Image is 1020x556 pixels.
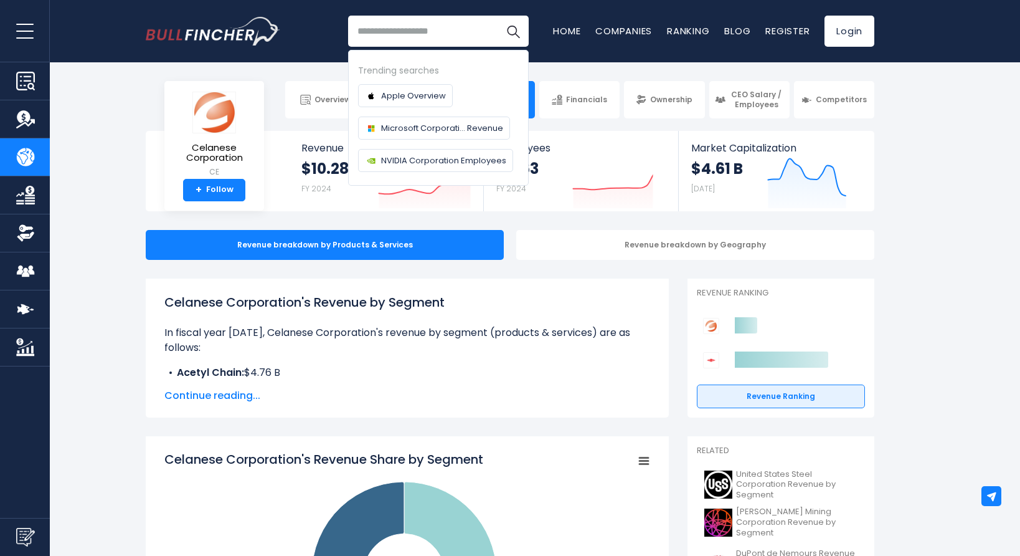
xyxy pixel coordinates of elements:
[566,95,607,105] span: Financials
[381,89,446,102] span: Apple Overview
[146,17,280,46] img: Bullfincher logo
[285,81,366,118] a: Overview
[516,230,874,260] div: Revenue breakdown by Geography
[553,24,580,37] a: Home
[703,318,719,334] img: Celanese Corporation competitors logo
[177,365,244,380] b: Acetyl Chain:
[174,143,254,163] span: Celanese Corporation
[358,84,453,107] a: Apple Overview
[679,131,873,211] a: Market Capitalization $4.61 B [DATE]
[164,388,650,403] span: Continue reading...
[704,471,732,499] img: X logo
[358,149,513,172] a: NVIDIA Corporation Employees
[164,365,650,380] li: $4.76 B
[358,117,510,140] a: Microsoft Corporati... Revenue
[196,185,202,196] strong: +
[358,64,519,78] div: Trending searches
[365,155,377,167] img: Company logo
[697,466,865,504] a: United States Steel Corporation Revenue by Segment
[595,24,652,37] a: Companies
[183,179,245,201] a: +Follow
[365,90,377,102] img: Company logo
[301,142,471,154] span: Revenue
[174,166,254,178] small: CE
[365,122,377,135] img: Company logo
[164,293,650,312] h1: Celanese Corporation's Revenue by Segment
[650,95,692,105] span: Ownership
[691,159,743,178] strong: $4.61 B
[765,24,810,37] a: Register
[146,17,280,46] a: Go to homepage
[697,385,865,408] a: Revenue Ranking
[496,142,665,154] span: Employees
[667,24,709,37] a: Ranking
[496,183,526,194] small: FY 2024
[146,230,504,260] div: Revenue breakdown by Products & Services
[697,446,865,456] p: Related
[794,81,874,118] a: Competitors
[691,142,861,154] span: Market Capitalization
[301,183,331,194] small: FY 2024
[724,24,750,37] a: Blog
[16,224,35,242] img: Ownership
[691,183,715,194] small: [DATE]
[301,159,361,178] strong: $10.28 B
[381,154,506,167] span: NVIDIA Corporation Employees
[729,90,784,109] span: CEO Salary / Employees
[624,81,704,118] a: Ownership
[498,16,529,47] button: Search
[164,325,650,355] p: In fiscal year [DATE], Celanese Corporation's revenue by segment (products & services) are as fol...
[539,81,620,118] a: Financials
[824,16,874,47] a: Login
[703,352,719,368] img: Dow competitors logo
[484,131,678,211] a: Employees 12,163 FY 2024
[164,451,483,468] tspan: Celanese Corporation's Revenue Share by Segment
[736,469,857,501] span: United States Steel Corporation Revenue by Segment
[314,95,351,105] span: Overview
[381,122,503,135] span: Microsoft Corporati... Revenue
[697,504,865,542] a: [PERSON_NAME] Mining Corporation Revenue by Segment
[704,509,732,537] img: B logo
[697,288,865,299] p: Revenue Ranking
[174,91,255,179] a: Celanese Corporation CE
[816,95,867,105] span: Competitors
[709,81,790,118] a: CEO Salary / Employees
[736,507,857,539] span: [PERSON_NAME] Mining Corporation Revenue by Segment
[289,131,484,211] a: Revenue $10.28 B FY 2024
